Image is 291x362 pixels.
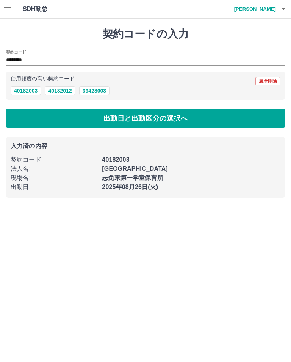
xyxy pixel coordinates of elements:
p: 出勤日 : [11,183,97,192]
b: [GEOGRAPHIC_DATA] [102,165,168,172]
button: 40182012 [45,86,75,95]
button: 出勤日と出勤区分の選択へ [6,109,285,128]
b: 2025年08月26日(火) [102,184,158,190]
p: 現場名 : [11,173,97,183]
p: 法人名 : [11,164,97,173]
p: 契約コード : [11,155,97,164]
h2: 契約コード [6,49,26,55]
p: 入力済の内容 [11,143,280,149]
button: 履歴削除 [255,77,280,85]
button: 40182003 [11,86,41,95]
b: 志免東第一学童保育所 [102,175,163,181]
b: 40182003 [102,156,129,163]
h1: 契約コードの入力 [6,28,285,41]
p: 使用頻度の高い契約コード [11,76,75,82]
button: 39428003 [79,86,110,95]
